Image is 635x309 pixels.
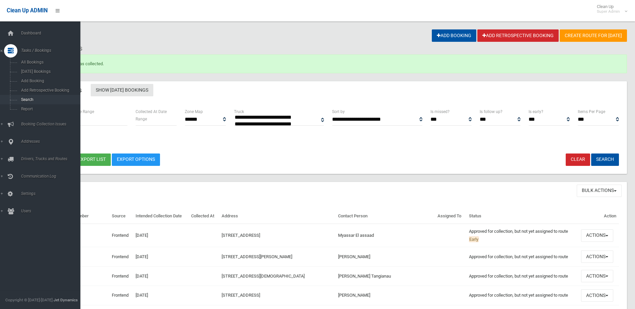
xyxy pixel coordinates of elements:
span: Add Booking [19,79,80,83]
span: Copyright © [DATE]-[DATE] [5,298,53,302]
span: [DATE] Bookings [19,69,80,74]
span: Add Retrospective Booking [19,88,80,93]
small: Super Admin [597,9,620,14]
td: [PERSON_NAME] [335,247,435,267]
a: [STREET_ADDRESS][PERSON_NAME] [222,254,292,259]
td: [PERSON_NAME] [335,286,435,305]
th: Address [219,209,335,224]
th: Contact Person [335,209,435,224]
span: Clean Up ADMIN [7,7,48,14]
span: All Bookings [19,60,80,65]
td: Frontend [109,267,133,286]
button: Export list [73,153,111,166]
td: Frontend [109,286,133,305]
a: Clear [566,153,590,166]
a: Export Options [112,153,160,166]
a: Add Retrospective Booking [477,29,559,42]
th: Status [466,209,579,224]
span: Search [19,97,80,102]
span: Settings [19,191,85,196]
a: [STREET_ADDRESS] [222,233,260,238]
th: Intended Collection Date [133,209,188,224]
button: Bulk Actions [577,185,622,197]
td: Myassar El assaad [335,224,435,247]
th: Booking Number [54,209,109,224]
td: Frontend [109,224,133,247]
button: Actions [581,270,613,282]
span: Users [19,209,85,213]
button: Actions [581,229,613,242]
th: Assigned To [435,209,466,224]
button: Search [591,153,619,166]
button: Actions [581,250,613,263]
td: Approved for collection, but not yet assigned to route [466,286,579,305]
span: Dashboard [19,31,85,35]
td: [DATE] [133,267,188,286]
a: Create route for [DATE] [560,29,627,42]
label: Truck [234,108,244,115]
th: Source [109,209,133,224]
td: Approved for collection, but not yet assigned to route [466,224,579,247]
span: Tasks / Bookings [19,48,85,53]
a: Add Booking [432,29,476,42]
td: [DATE] [133,286,188,305]
span: Addresses [19,139,85,144]
span: Early [469,236,479,242]
span: Clean Up [593,4,627,14]
td: Approved for collection, but not yet assigned to route [466,247,579,267]
span: Drivers, Trucks and Routes [19,157,85,161]
a: [STREET_ADDRESS][DEMOGRAPHIC_DATA] [222,274,305,279]
a: Show [DATE] Bookings [91,84,153,96]
span: Booking Collection Issues [19,122,85,126]
td: [PERSON_NAME] Tangianau [335,267,435,286]
th: Collected At [188,209,219,224]
div: Booking marked as collected. [29,55,627,73]
td: [DATE] [133,224,188,247]
span: Report [19,107,80,111]
th: Action [578,209,619,224]
strong: Jet Dynamics [54,298,78,302]
td: Approved for collection, but not yet assigned to route [466,267,579,286]
td: Frontend [109,247,133,267]
button: Actions [581,289,613,302]
span: Communication Log [19,174,85,179]
a: [STREET_ADDRESS] [222,293,260,298]
td: [DATE] [133,247,188,267]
